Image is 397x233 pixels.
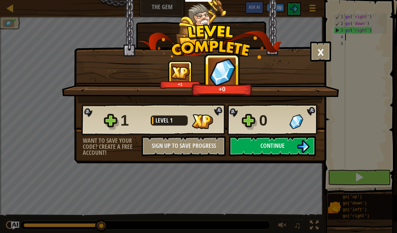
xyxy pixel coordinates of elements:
img: XP Gained [192,114,213,129]
div: 1 [120,110,147,131]
span: Continue [260,141,285,150]
img: level_complete.png [138,25,282,59]
div: Want to save your code? Create a free account! [83,138,142,156]
button: Continue [229,136,316,156]
div: +0 [193,85,251,93]
img: Continue [297,140,310,153]
img: XP Gained [171,66,190,79]
div: 0 [259,110,285,131]
button: × [310,41,331,62]
img: Gems Gained [209,58,235,86]
span: 1 [170,116,173,125]
span: Level [155,116,170,125]
div: +1 [161,82,199,87]
button: Sign Up to Save Progress [142,136,226,156]
img: Gems Gained [289,114,303,129]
